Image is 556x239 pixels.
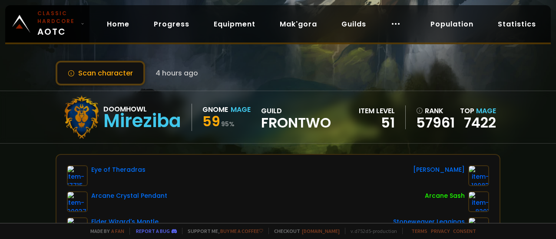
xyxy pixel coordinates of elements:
a: Guilds [334,15,373,33]
div: Top [460,105,496,116]
button: Scan character [56,61,145,85]
span: Made by [85,228,124,234]
a: Progress [147,15,196,33]
div: 51 [359,116,395,129]
img: item-8291 [468,191,489,212]
div: item level [359,105,395,116]
span: 4 hours ago [156,68,198,79]
a: [DOMAIN_NAME] [302,228,340,234]
small: 95 % [221,120,235,128]
div: Mireziba [103,115,181,128]
a: Home [100,15,136,33]
img: item-20037 [67,191,88,212]
a: Report a bug [136,228,170,234]
a: Buy me a coffee [220,228,263,234]
div: guild [261,105,331,129]
span: Support me, [182,228,263,234]
a: 7422 [464,113,496,132]
span: Checkout [268,228,340,234]
div: Stoneweaver Leggings [393,217,465,226]
div: Mage [231,104,251,115]
small: Classic Hardcore [37,10,77,25]
a: Mak'gora [273,15,324,33]
div: Arcane Sash [425,191,465,200]
a: 57961 [416,116,455,129]
div: Arcane Crystal Pendant [91,191,167,200]
a: Privacy [431,228,450,234]
span: 59 [202,111,220,131]
span: AOTC [37,10,77,38]
div: rank [416,105,455,116]
img: item-17715 [67,165,88,186]
a: Equipment [207,15,262,33]
a: Consent [453,228,476,234]
a: a fan [111,228,124,234]
a: Classic HardcoreAOTC [5,5,89,43]
div: Doomhowl [103,104,181,115]
span: Frontwo [261,116,331,129]
div: Elder Wizard's Mantle [91,217,159,226]
div: [PERSON_NAME] [413,165,465,174]
div: Gnome [202,104,228,115]
span: v. d752d5 - production [345,228,397,234]
span: Mage [476,106,496,116]
a: Statistics [491,15,543,33]
a: Population [424,15,480,33]
img: item-18083 [468,165,489,186]
div: Eye of Theradras [91,165,146,174]
a: Terms [411,228,427,234]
